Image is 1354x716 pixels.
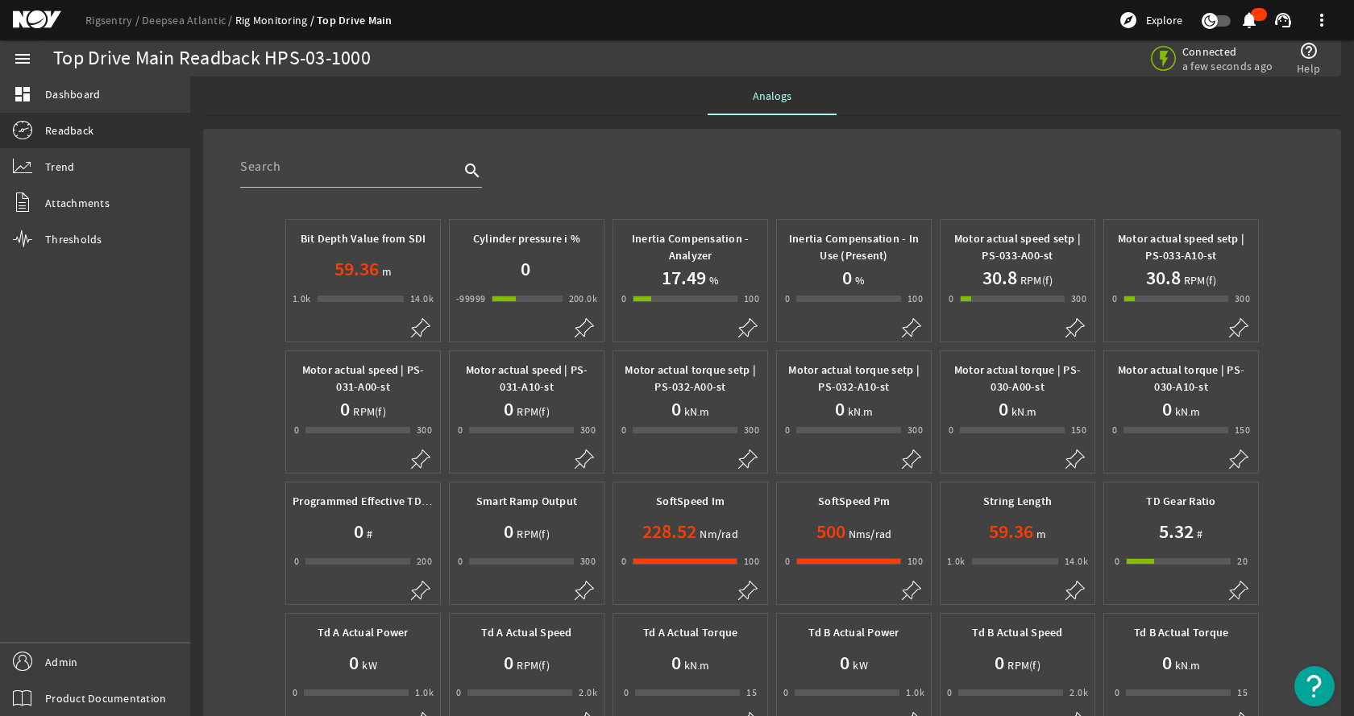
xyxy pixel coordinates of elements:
[458,422,463,438] div: 0
[625,362,756,395] b: Motor actual torque setp | PS-032-A00-st
[845,404,874,420] span: kN.m
[410,291,434,307] div: 14.0k
[785,553,790,569] div: 0
[1118,231,1244,263] b: Motor actual speed setp | PS-033-A10-st
[852,272,865,288] span: %
[816,519,845,544] h1: 500
[1237,685,1248,701] div: 15
[789,231,919,263] b: Inertia Compensation - In Use (Present)
[671,650,681,676] h1: 0
[45,231,102,247] span: Thresholds
[85,13,142,27] a: Rigsentry
[696,526,738,542] span: Nm/rad
[949,422,953,438] div: 0
[621,553,626,569] div: 0
[1294,666,1335,706] button: Open Resource Center
[1162,396,1172,422] h1: 0
[317,13,392,28] a: Top Drive Main
[1146,12,1182,28] span: Explore
[294,553,299,569] div: 0
[45,122,93,139] span: Readback
[340,396,350,422] h1: 0
[1182,59,1273,73] span: a few seconds ago
[45,654,77,670] span: Admin
[785,291,790,307] div: 0
[476,494,577,509] b: Smart Ramp Output
[13,85,32,104] mat-icon: dashboard
[1008,404,1037,420] span: kN.m
[908,422,923,438] div: 300
[849,657,868,673] span: kW
[350,404,386,420] span: RPM(f)
[632,231,750,263] b: Inertia Compensation - Analyzer
[1119,10,1138,30] mat-icon: explore
[504,519,513,544] h1: 0
[1017,272,1053,288] span: RPM(f)
[513,657,550,673] span: RPM(f)
[744,291,759,307] div: 100
[1273,10,1293,30] mat-icon: support_agent
[1069,685,1088,701] div: 2.0k
[53,51,371,67] div: Top Drive Main Readback HPS-03-1000
[908,291,923,307] div: 100
[1235,422,1250,438] div: 150
[995,650,1004,676] h1: 0
[656,494,725,509] b: SoftSpeed Im
[1115,685,1119,701] div: 0
[294,422,299,438] div: 0
[1182,44,1273,59] span: Connected
[840,650,849,676] h1: 0
[481,625,571,640] b: Td A Actual Speed
[293,494,527,509] b: Programmed Effective TD Inertia - JmEff kg M2
[466,362,588,395] b: Motor actual speed | PS-031-A10-st
[788,362,920,395] b: Motor actual torque setp | PS-032-A10-st
[642,519,696,544] h1: 228.52
[706,272,719,288] span: %
[785,422,790,438] div: 0
[456,291,485,307] div: -99999
[318,625,408,640] b: Td A Actual Power
[999,396,1008,422] h1: 0
[473,231,580,246] b: Cylinder pressure i %
[744,422,759,438] div: 300
[746,685,757,701] div: 15
[301,231,426,246] b: Bit Depth Value from SDI
[1299,41,1319,60] mat-icon: help_outline
[1071,422,1086,438] div: 150
[753,90,791,101] span: Analogs
[458,553,463,569] div: 0
[621,291,626,307] div: 0
[359,657,377,673] span: kW
[293,291,311,307] div: 1.0k
[808,625,899,640] b: Td B Actual Power
[363,526,372,542] span: #
[989,519,1033,544] h1: 59.36
[334,256,379,282] h1: 59.36
[947,553,966,569] div: 1.0k
[681,657,710,673] span: kN.m
[1172,657,1201,673] span: kN.m
[521,256,530,282] h1: 0
[818,494,890,509] b: SoftSpeed Pm
[1112,422,1117,438] div: 0
[569,291,597,307] div: 200.0k
[1146,265,1181,291] h1: 30.8
[354,519,363,544] h1: 0
[1033,526,1046,542] span: m
[1237,553,1248,569] div: 20
[1235,291,1250,307] div: 300
[783,685,788,701] div: 0
[954,362,1081,395] b: Motor actual torque | PS-030-A00-st
[972,625,1062,640] b: Td B Actual Speed
[949,291,953,307] div: 0
[1162,650,1172,676] h1: 0
[45,690,166,706] span: Product Documentation
[1302,1,1341,39] button: more_vert
[906,685,924,701] div: 1.0k
[947,685,952,701] div: 0
[1071,291,1086,307] div: 300
[1172,404,1201,420] span: kN.m
[662,265,706,291] h1: 17.49
[1134,625,1229,640] b: Td B Actual Torque
[415,685,434,701] div: 1.0k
